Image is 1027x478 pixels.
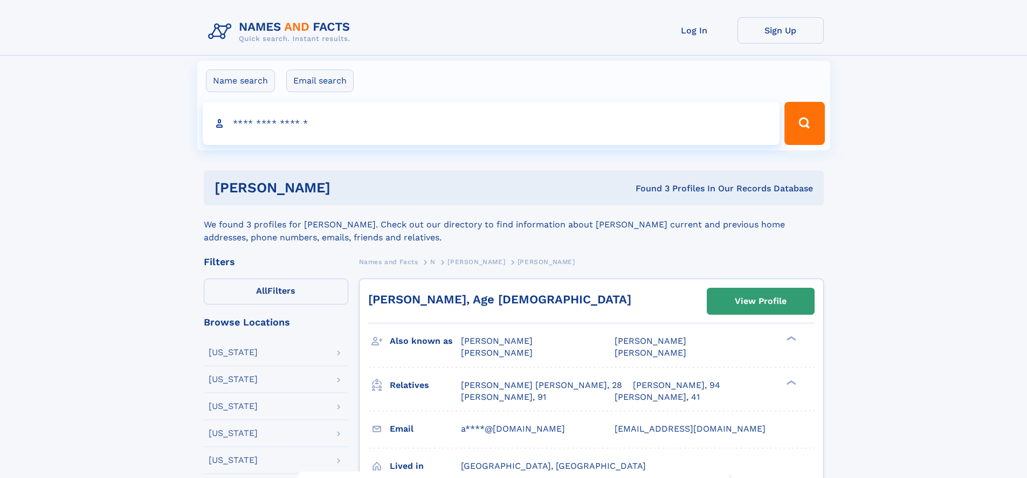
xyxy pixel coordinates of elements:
[461,348,533,358] span: [PERSON_NAME]
[615,424,766,434] span: [EMAIL_ADDRESS][DOMAIN_NAME]
[615,336,686,346] span: [PERSON_NAME]
[204,17,359,46] img: Logo Names and Facts
[215,181,483,195] h1: [PERSON_NAME]
[483,183,813,195] div: Found 3 Profiles In Our Records Database
[735,289,787,314] div: View Profile
[204,257,348,267] div: Filters
[390,376,461,394] h3: Relatives
[615,391,700,403] a: [PERSON_NAME], 41
[209,429,258,438] div: [US_STATE]
[256,286,267,296] span: All
[286,70,354,92] label: Email search
[461,461,646,471] span: [GEOGRAPHIC_DATA], [GEOGRAPHIC_DATA]
[461,379,622,391] a: [PERSON_NAME] [PERSON_NAME], 28
[209,348,258,357] div: [US_STATE]
[615,348,686,358] span: [PERSON_NAME]
[461,391,546,403] a: [PERSON_NAME], 91
[209,375,258,384] div: [US_STATE]
[737,17,824,44] a: Sign Up
[430,255,436,268] a: N
[206,70,275,92] label: Name search
[209,456,258,465] div: [US_STATE]
[461,336,533,346] span: [PERSON_NAME]
[447,255,505,268] a: [PERSON_NAME]
[447,258,505,266] span: [PERSON_NAME]
[390,420,461,438] h3: Email
[430,258,436,266] span: N
[368,293,631,306] a: [PERSON_NAME], Age [DEMOGRAPHIC_DATA]
[518,258,575,266] span: [PERSON_NAME]
[204,317,348,327] div: Browse Locations
[359,255,418,268] a: Names and Facts
[390,332,461,350] h3: Also known as
[784,102,824,145] button: Search Button
[204,279,348,304] label: Filters
[633,379,720,391] a: [PERSON_NAME], 94
[651,17,737,44] a: Log In
[203,102,780,145] input: search input
[784,335,797,342] div: ❯
[784,379,797,386] div: ❯
[209,402,258,411] div: [US_STATE]
[204,205,824,244] div: We found 3 profiles for [PERSON_NAME]. Check out our directory to find information about [PERSON_...
[707,288,814,314] a: View Profile
[390,457,461,475] h3: Lived in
